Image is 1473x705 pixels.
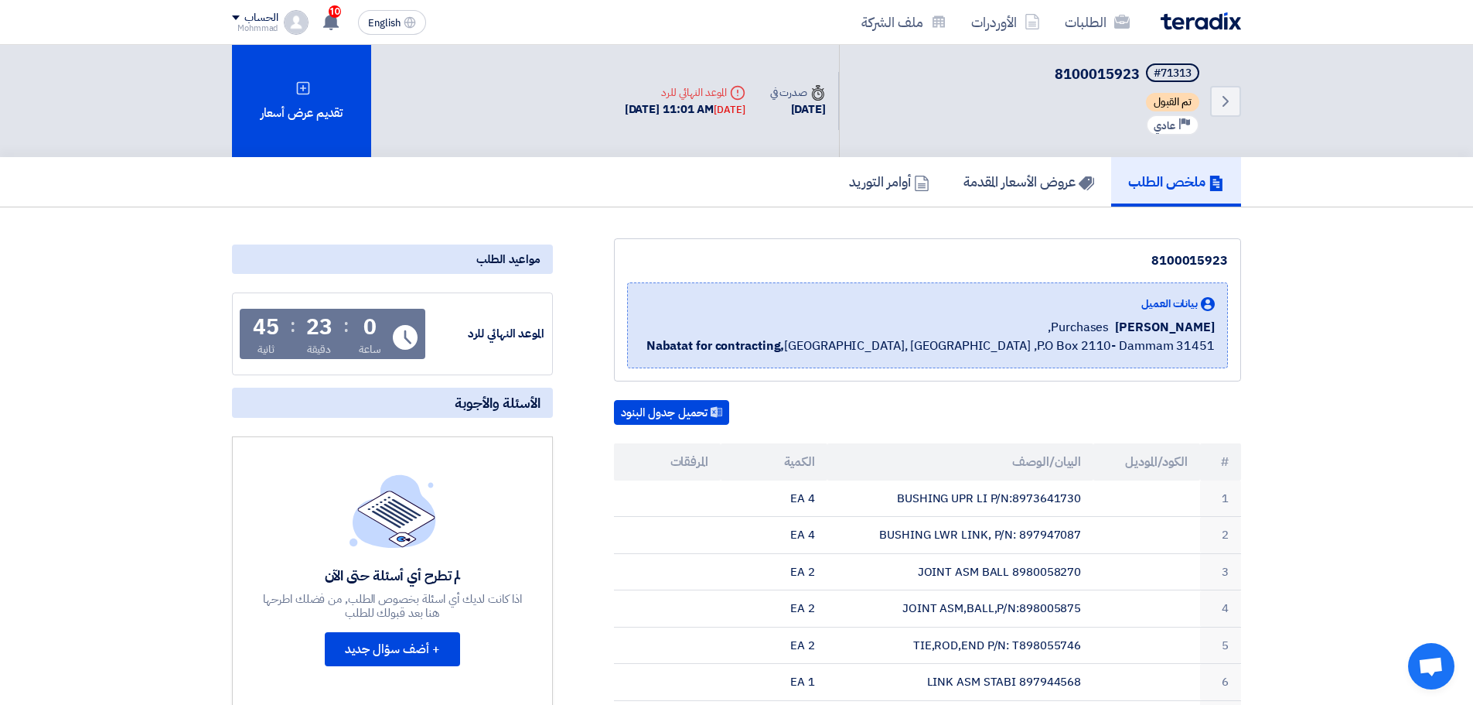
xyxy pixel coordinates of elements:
[849,173,929,190] h5: أوامر التوريد
[959,4,1052,40] a: الأوردرات
[1115,318,1215,337] span: [PERSON_NAME]
[253,317,279,338] div: 45
[721,443,827,481] th: الكمية
[307,341,331,358] div: دقيقة
[1200,664,1241,701] td: 6
[1200,517,1241,554] td: 2
[646,337,785,355] b: Nabatat for contracting,
[368,18,401,29] span: English
[1200,481,1241,517] td: 1
[714,102,745,118] div: [DATE]
[1111,157,1241,207] a: ملخص الطلب
[827,443,1094,481] th: البيان/الوصف
[359,341,381,358] div: ساعة
[1146,93,1199,111] span: تم القبول
[1200,627,1241,664] td: 5
[721,664,827,701] td: 1 EA
[358,10,426,35] button: English
[1408,643,1454,690] div: دردشة مفتوحة
[770,101,826,118] div: [DATE]
[244,12,278,25] div: الحساب
[428,325,544,343] div: الموعد النهائي للرد
[721,590,827,628] td: 2 EA
[349,474,436,547] img: empty_state_list.svg
[1200,553,1241,590] td: 3
[1141,296,1198,312] span: بيانات العميل
[827,627,1094,664] td: TIE,ROD,END P/N: T898055746
[721,517,827,554] td: 4 EA
[721,553,827,590] td: 2 EA
[257,341,275,358] div: ثانية
[232,45,371,157] div: تقديم عرض أسعار
[343,312,349,340] div: :
[614,400,729,425] button: تحميل جدول البنود
[625,101,745,118] div: [DATE] 11:01 AM
[625,84,745,101] div: الموعد النهائي للرد
[1200,590,1241,628] td: 4
[1055,63,1202,85] h5: 8100015923
[827,590,1094,628] td: JOINT ASM,BALL,P/N:898005875
[290,312,295,340] div: :
[306,317,332,338] div: 23
[827,553,1094,590] td: 8980058270 JOINT ASM BALL
[1048,318,1109,337] span: Purchases,
[946,157,1111,207] a: عروض الأسعار المقدمة
[329,5,341,18] span: 10
[963,173,1094,190] h5: عروض الأسعار المقدمة
[363,317,377,338] div: 0
[721,627,827,664] td: 2 EA
[261,566,524,584] div: لم تطرح أي أسئلة حتى الآن
[721,481,827,517] td: 4 EA
[827,517,1094,554] td: BUSHING LWR LINK, P/N: 897947087
[832,157,946,207] a: أوامر التوريد
[1052,4,1142,40] a: الطلبات
[627,252,1228,270] div: 8100015923
[1161,12,1241,30] img: Teradix logo
[770,84,826,101] div: صدرت في
[1154,118,1175,133] span: عادي
[614,443,721,481] th: المرفقات
[1055,63,1140,84] span: 8100015923
[827,481,1094,517] td: BUSHING UPR LI P/N:8973641730
[261,592,524,620] div: اذا كانت لديك أي اسئلة بخصوص الطلب, من فضلك اطرحها هنا بعد قبولك للطلب
[284,10,309,35] img: profile_test.png
[1128,173,1224,190] h5: ملخص الطلب
[455,394,540,412] span: الأسئلة والأجوبة
[1200,443,1241,481] th: #
[1093,443,1200,481] th: الكود/الموديل
[646,337,1215,355] span: [GEOGRAPHIC_DATA], [GEOGRAPHIC_DATA] ,P.O Box 2110- Dammam 31451
[827,664,1094,701] td: 897944568 LINK ASM STABI
[232,245,553,274] div: مواعيد الطلب
[232,24,278,33] div: Mohmmad
[849,4,959,40] a: ملف الشركة
[1154,68,1192,79] div: #71313
[325,632,460,666] button: + أضف سؤال جديد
